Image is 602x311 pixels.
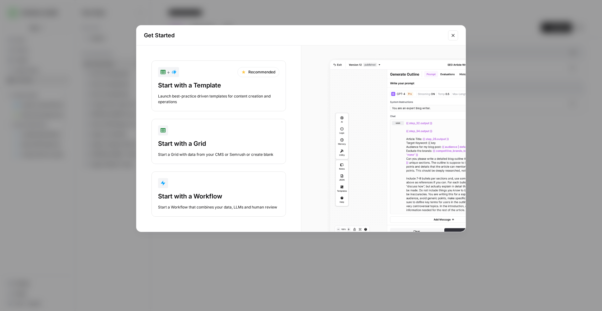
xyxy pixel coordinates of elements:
button: Start with a GridStart a Grid with data from your CMS or Semrush or create blank [151,119,286,164]
div: + [161,68,177,76]
div: Start a Workflow that combines your data, LLMs and human review [158,204,279,210]
div: Start a Grid with data from your CMS or Semrush or create blank [158,152,279,157]
div: Start with a Template [158,81,279,90]
h2: Get Started [144,31,444,40]
button: Close modal [448,30,458,40]
div: Launch best-practice driven templates for content creation and operations [158,93,279,105]
button: Start with a WorkflowStart a Workflow that combines your data, LLMs and human review [151,171,286,217]
div: Recommended [237,67,279,77]
div: Start with a Grid [158,139,279,148]
button: +RecommendedStart with a TemplateLaunch best-practice driven templates for content creation and o... [151,61,286,111]
div: Start with a Workflow [158,192,279,201]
